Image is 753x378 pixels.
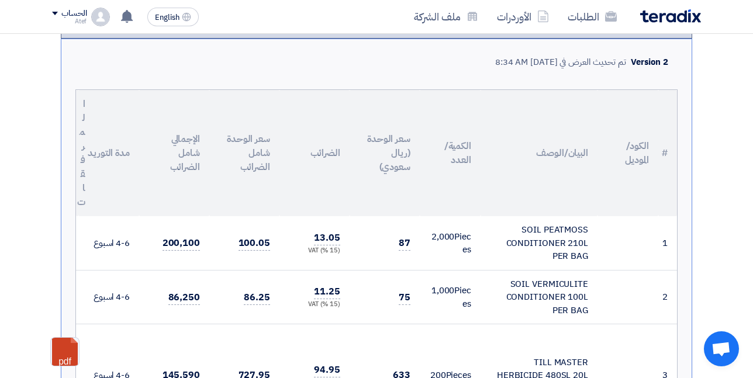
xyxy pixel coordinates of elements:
[640,9,701,23] img: Teradix logo
[490,223,588,263] div: SOIL PEATMOSS CONDITIONER 210L PER BAG
[420,270,481,324] td: Pieces
[350,90,420,216] th: سعر الوحدة (ريال سعودي)
[168,290,200,305] span: 86,250
[420,216,481,270] td: Pieces
[399,236,410,251] span: 87
[704,331,739,366] div: دردشة مفتوحة
[481,90,597,216] th: البيان/الوصف
[244,290,270,305] span: 86.25
[76,90,78,216] th: المرفقات
[163,236,200,251] span: 200,100
[495,56,626,69] div: تم تحديث العرض في [DATE] 8:34 AM
[289,300,340,310] div: (15 %) VAT
[209,90,279,216] th: سعر الوحدة شامل الضرائب
[490,278,588,317] div: SOIL VERMICULITE CONDITIONER 100L PER BAG
[431,284,455,297] span: 1,000
[431,230,455,243] span: 2,000
[314,363,340,377] span: 94.95
[61,9,87,19] div: الحساب
[314,285,340,299] span: 11.25
[488,3,558,30] a: الأوردرات
[631,56,668,69] div: Version 2
[279,90,350,216] th: الضرائب
[52,18,87,25] div: Atef
[420,90,481,216] th: الكمية/العدد
[147,8,199,26] button: English
[78,216,139,270] td: 4-6 اسبوع
[658,90,677,216] th: #
[658,270,677,324] td: 2
[597,90,658,216] th: الكود/الموديل
[558,3,626,30] a: الطلبات
[78,90,139,216] th: مدة التوريد
[658,216,677,270] td: 1
[399,290,410,305] span: 75
[139,90,209,216] th: الإجمالي شامل الضرائب
[239,236,270,251] span: 100.05
[91,8,110,26] img: profile_test.png
[78,270,139,324] td: 4-6 اسبوع
[405,3,488,30] a: ملف الشركة
[155,13,179,22] span: English
[314,231,340,245] span: 13.05
[289,246,340,256] div: (15 %) VAT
